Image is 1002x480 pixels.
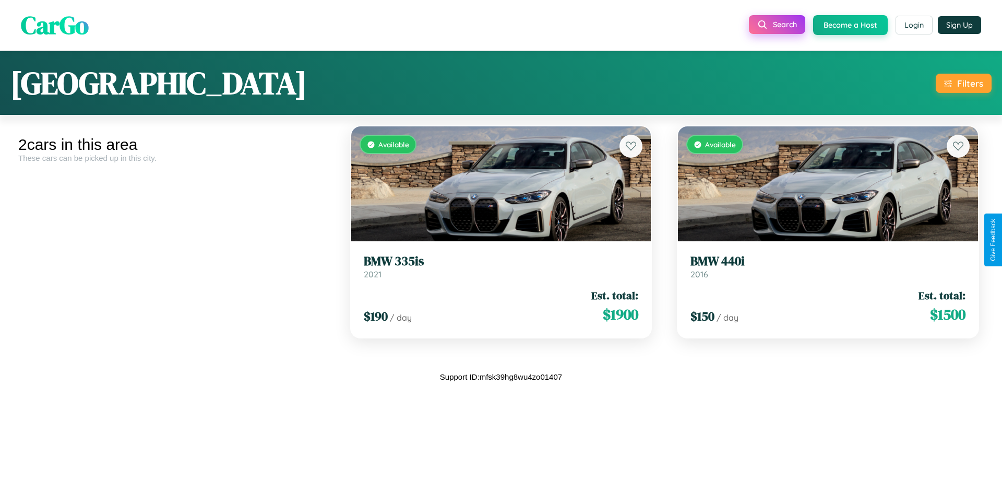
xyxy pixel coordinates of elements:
div: 2 cars in this area [18,136,330,154]
button: Login [896,16,933,34]
h3: BMW 335is [364,254,639,269]
button: Filters [936,74,992,93]
span: Available [378,140,409,149]
span: $ 190 [364,308,388,325]
span: CarGo [21,8,89,42]
span: / day [390,312,412,323]
span: Search [773,20,797,29]
span: $ 1900 [603,304,638,325]
span: Est. total: [918,288,965,303]
div: Give Feedback [989,219,997,261]
button: Become a Host [813,15,888,35]
a: BMW 335is2021 [364,254,639,279]
span: / day [717,312,738,323]
button: Sign Up [938,16,981,34]
span: $ 150 [690,308,714,325]
span: 2016 [690,269,708,279]
h3: BMW 440i [690,254,965,269]
div: Filters [957,78,983,89]
h1: [GEOGRAPHIC_DATA] [10,62,307,104]
a: BMW 440i2016 [690,254,965,279]
span: $ 1500 [930,304,965,325]
button: Search [749,15,805,34]
span: 2021 [364,269,381,279]
span: Available [705,140,736,149]
div: These cars can be picked up in this city. [18,154,330,162]
p: Support ID: mfsk39hg8wu4zo01407 [440,370,562,384]
span: Est. total: [591,288,638,303]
